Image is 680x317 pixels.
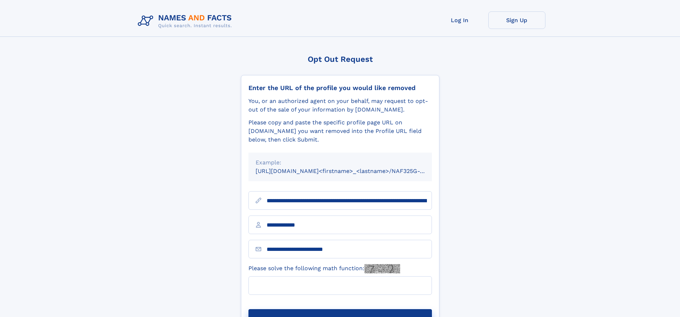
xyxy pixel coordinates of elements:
[256,168,445,174] small: [URL][DOMAIN_NAME]<firstname>_<lastname>/NAF325G-xxxxxxxx
[488,11,545,29] a: Sign Up
[248,97,432,114] div: You, or an authorized agent on your behalf, may request to opt-out of the sale of your informatio...
[248,264,400,273] label: Please solve the following math function:
[248,118,432,144] div: Please copy and paste the specific profile page URL on [DOMAIN_NAME] you want removed into the Pr...
[256,158,425,167] div: Example:
[241,55,439,64] div: Opt Out Request
[431,11,488,29] a: Log In
[135,11,238,31] img: Logo Names and Facts
[248,84,432,92] div: Enter the URL of the profile you would like removed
